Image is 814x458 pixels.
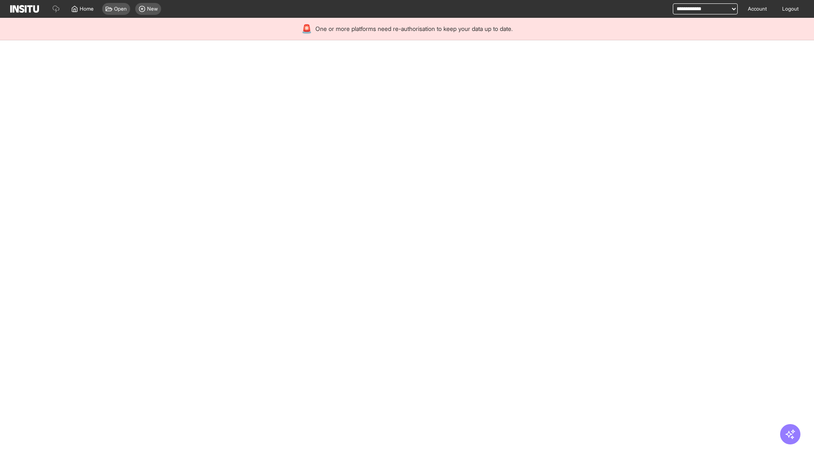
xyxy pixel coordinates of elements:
[114,6,127,12] span: Open
[301,23,312,35] div: 🚨
[315,25,513,33] span: One or more platforms need re-authorisation to keep your data up to date.
[147,6,158,12] span: New
[80,6,94,12] span: Home
[10,5,39,13] img: Logo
